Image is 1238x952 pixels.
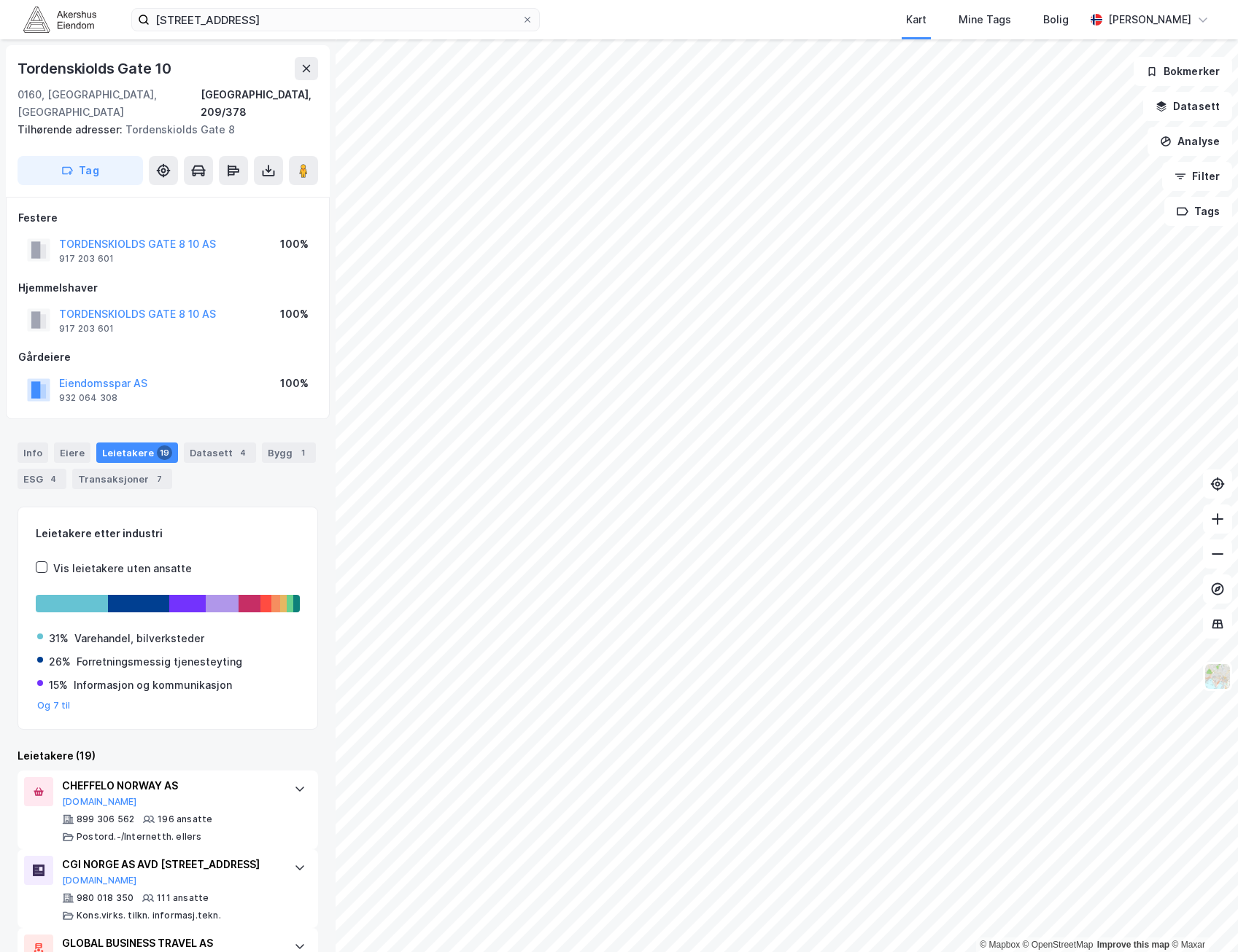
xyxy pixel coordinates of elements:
[1134,57,1232,86] button: Bokmerker
[62,777,279,795] div: CHEFFELO NORWAY AS
[74,630,204,647] div: Varehandel, bilverksteder
[74,676,232,694] div: Informasjon og kommunikasjon
[49,676,68,694] div: 15%
[59,323,114,335] div: 917 203 601
[18,123,125,136] span: Tilhørende adresser:
[77,910,221,921] div: Kons.virks. tilkn. informasj.tekn.
[62,875,137,886] button: [DOMAIN_NAME]
[36,525,300,542] div: Leietakere etter industri
[959,11,1011,28] div: Mine Tags
[37,700,71,711] button: Og 7 til
[295,445,310,460] div: 1
[1162,162,1232,191] button: Filter
[18,57,174,80] div: Tordenskiolds Gate 10
[157,892,209,904] div: 111 ansatte
[1204,663,1231,690] img: Z
[77,653,242,671] div: Forretningsmessig tjenesteyting
[77,831,202,843] div: Postord.-/Internetth. ellers
[77,892,134,904] div: 980 018 350
[236,445,250,460] div: 4
[1165,882,1238,952] div: Kontrollprogram for chat
[62,796,137,808] button: [DOMAIN_NAME]
[280,375,309,392] div: 100%
[59,392,117,404] div: 932 064 308
[184,442,256,463] div: Datasett
[54,442,90,463] div: Eiere
[1023,940,1094,950] a: OpenStreetMap
[280,305,309,323] div: 100%
[150,9,522,31] input: Søk på adresse, matrikkel, gårdeiere, leietakere eller personer
[158,814,212,825] div: 196 ansatte
[18,121,306,138] div: Tordenskiolds Gate 8
[96,442,178,463] div: Leietakere
[157,445,172,460] div: 19
[53,560,192,577] div: Vis leietakere uten ansatte
[906,11,926,28] div: Kart
[1165,882,1238,952] iframe: Chat Widget
[1164,197,1232,226] button: Tags
[18,348,317,366] div: Gårdeiere
[49,653,71,671] div: 26%
[280,235,309,253] div: 100%
[72,469,172,489] div: Transaksjoner
[62,935,279,952] div: GLOBAL BUSINESS TRAVEL AS
[46,472,61,486] div: 4
[18,209,317,227] div: Festere
[152,472,166,486] div: 7
[18,442,48,463] div: Info
[201,86,318,121] div: [GEOGRAPHIC_DATA], 209/378
[1148,127,1232,156] button: Analyse
[18,747,318,765] div: Leietakere (19)
[18,156,143,185] button: Tag
[18,469,66,489] div: ESG
[23,7,96,32] img: akershus-eiendom-logo.9091f326c980b4bce74ccdd9f866810c.svg
[77,814,134,825] div: 899 306 562
[1043,11,1069,28] div: Bolig
[18,279,317,297] div: Hjemmelshaver
[1097,940,1169,950] a: Improve this map
[49,630,69,647] div: 31%
[980,940,1020,950] a: Mapbox
[18,86,201,121] div: 0160, [GEOGRAPHIC_DATA], [GEOGRAPHIC_DATA]
[62,856,279,873] div: CGI NORGE AS AVD [STREET_ADDRESS]
[1143,92,1232,121] button: Datasett
[262,442,316,463] div: Bygg
[1108,11,1191,28] div: [PERSON_NAME]
[59,253,114,265] div: 917 203 601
